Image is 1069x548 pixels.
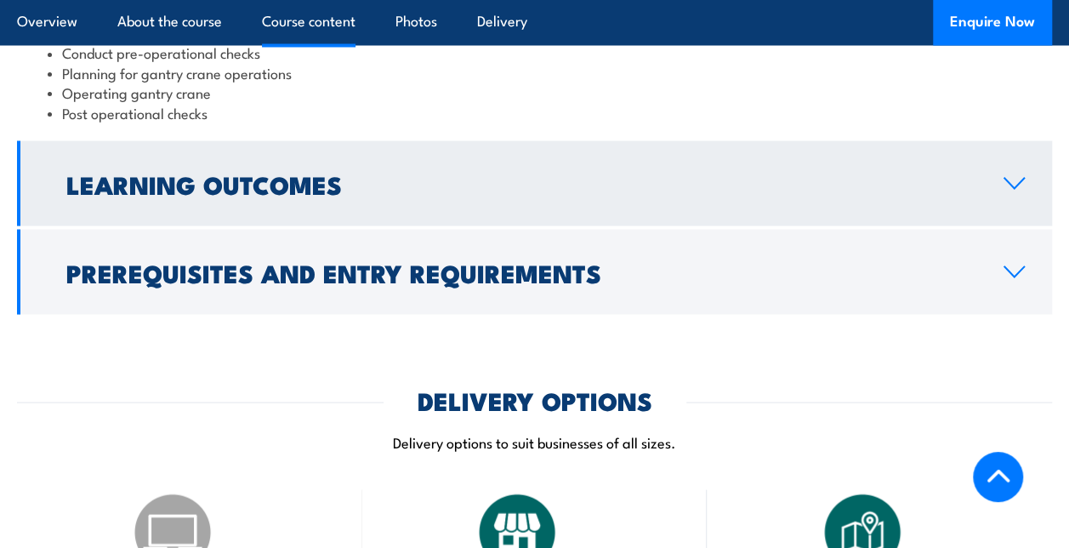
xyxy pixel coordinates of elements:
[17,431,1052,451] p: Delivery options to suit businesses of all sizes.
[48,82,1021,101] li: Operating gantry crane
[48,62,1021,82] li: Planning for gantry crane operations
[418,388,652,410] h2: DELIVERY OPTIONS
[66,260,976,283] h2: Prerequisites and Entry Requirements
[66,172,976,194] h2: Learning Outcomes
[48,102,1021,122] li: Post operational checks
[17,140,1052,225] a: Learning Outcomes
[17,229,1052,314] a: Prerequisites and Entry Requirements
[48,43,1021,62] li: Conduct pre-operational checks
